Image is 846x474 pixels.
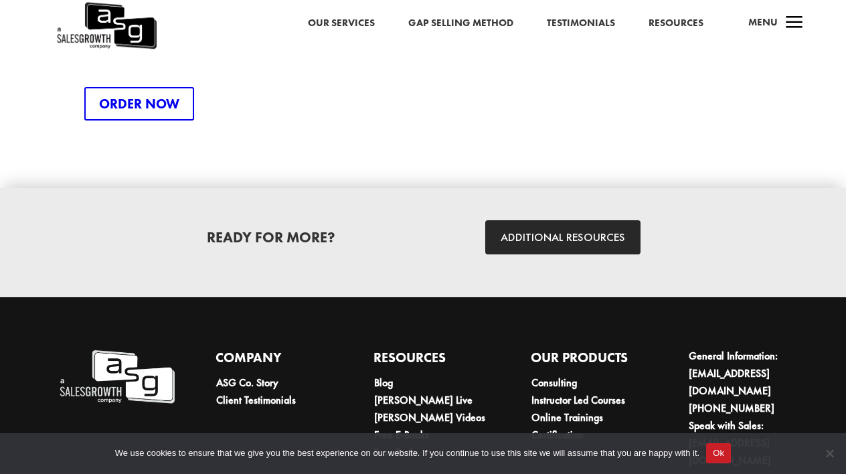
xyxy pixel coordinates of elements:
[781,10,808,37] span: a
[124,230,417,252] h2: READY FOR MORE?
[748,15,778,29] span: Menu
[373,347,490,374] h4: Resources
[689,417,805,469] li: Speak with Sales:
[216,393,296,407] a: Client Testimonials
[374,393,473,407] a: [PERSON_NAME] Live
[531,410,603,424] a: Online Trainings
[531,347,647,374] h4: Our Products
[689,347,805,400] li: General Information:
[531,428,584,442] a: Certification
[374,410,485,424] a: [PERSON_NAME] Videos
[547,15,615,32] a: Testimonials
[84,87,194,121] a: Order Now
[485,220,641,254] a: ADDITIONAL RESOURCES
[689,401,774,415] a: [PHONE_NUMBER]
[408,15,513,32] a: Gap Selling Method
[689,366,771,398] a: [EMAIL_ADDRESS][DOMAIN_NAME]
[308,15,375,32] a: Our Services
[823,447,836,460] span: No
[649,15,703,32] a: Resources
[531,376,577,390] a: Consulting
[58,347,175,406] img: A Sales Growth Company
[374,376,393,390] a: Blog
[115,447,699,460] span: We use cookies to ensure that we give you the best experience on our website. If you continue to ...
[706,443,731,463] button: Ok
[216,376,278,390] a: ASG Co. Story
[531,393,625,407] a: Instructor Led Courses
[216,347,332,374] h4: Company
[374,428,429,442] a: Free E-Books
